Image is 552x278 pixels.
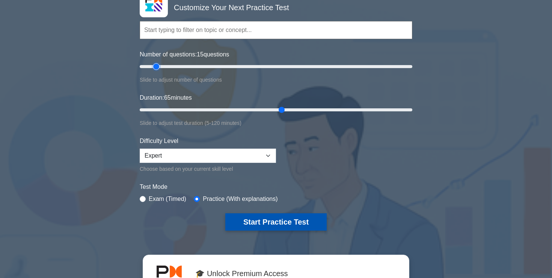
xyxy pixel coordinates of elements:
[140,137,178,146] label: Difficulty Level
[140,164,276,173] div: Choose based on your current skill level
[225,213,327,231] button: Start Practice Test
[197,51,204,58] span: 15
[140,50,229,59] label: Number of questions: questions
[140,21,412,39] input: Start typing to filter on topic or concept...
[140,75,412,84] div: Slide to adjust number of questions
[164,94,171,101] span: 65
[203,194,278,204] label: Practice (With explanations)
[149,194,186,204] label: Exam (Timed)
[140,93,192,102] label: Duration: minutes
[140,182,412,191] label: Test Mode
[140,118,412,128] div: Slide to adjust test duration (5-120 minutes)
